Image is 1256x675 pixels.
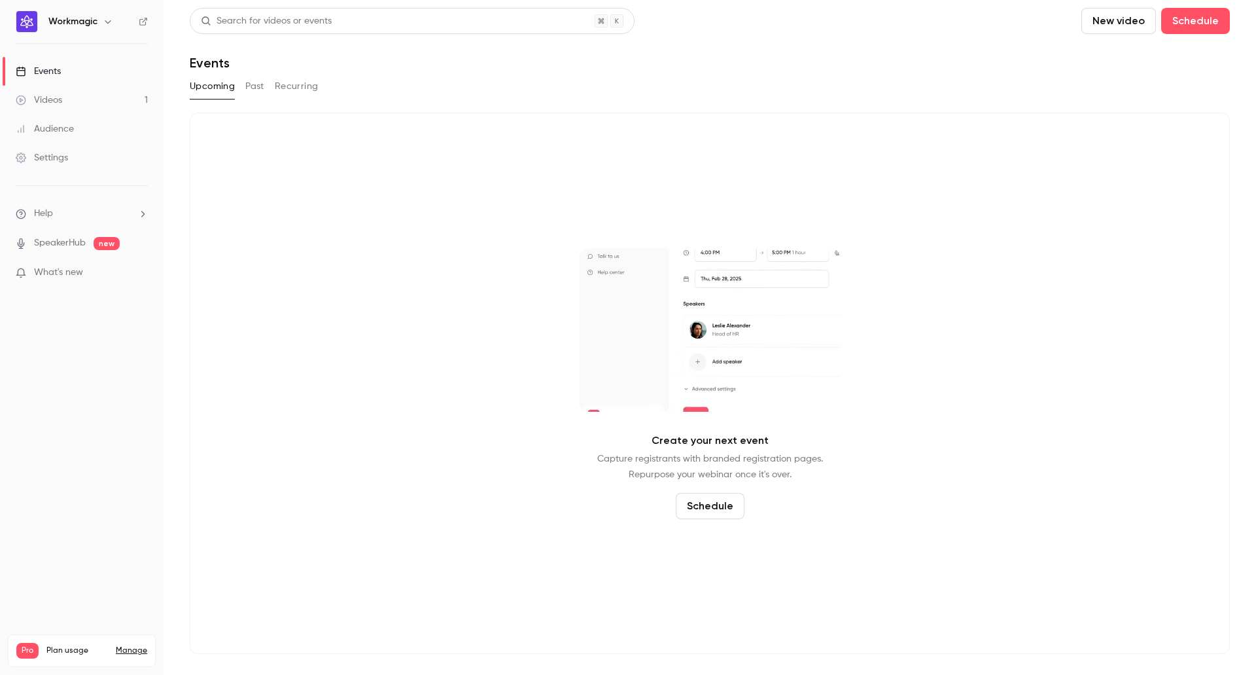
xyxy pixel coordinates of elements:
[652,433,769,448] p: Create your next event
[201,14,332,28] div: Search for videos or events
[16,65,61,78] div: Events
[16,122,74,136] div: Audience
[1161,8,1230,34] button: Schedule
[190,55,230,71] h1: Events
[597,451,823,483] p: Capture registrants with branded registration pages. Repurpose your webinar once it's over.
[16,94,62,107] div: Videos
[16,11,37,32] img: Workmagic
[46,646,108,656] span: Plan usage
[245,76,264,97] button: Past
[116,646,147,656] a: Manage
[275,76,319,97] button: Recurring
[94,237,120,250] span: new
[34,266,83,280] span: What's new
[1081,8,1156,34] button: New video
[34,207,53,221] span: Help
[16,643,39,659] span: Pro
[16,151,68,164] div: Settings
[676,493,744,519] button: Schedule
[16,207,148,221] li: help-dropdown-opener
[48,15,97,28] h6: Workmagic
[34,236,86,250] a: SpeakerHub
[190,76,235,97] button: Upcoming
